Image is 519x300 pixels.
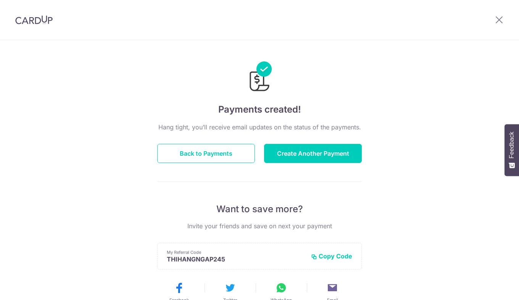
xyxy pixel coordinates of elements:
[157,221,362,231] p: Invite your friends and save on next your payment
[167,255,305,263] p: THIHANGNGAP245
[15,15,53,24] img: CardUp
[157,144,255,163] button: Back to Payments
[504,124,519,176] button: Feedback - Show survey
[264,144,362,163] button: Create Another Payment
[157,103,362,116] h4: Payments created!
[247,61,272,94] img: Payments
[470,277,511,296] iframe: Opens a widget where you can find more information
[157,203,362,215] p: Want to save more?
[508,132,515,158] span: Feedback
[311,252,352,260] button: Copy Code
[157,123,362,132] p: Hang tight, you’ll receive email updates on the status of the payments.
[167,249,305,255] p: My Referral Code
